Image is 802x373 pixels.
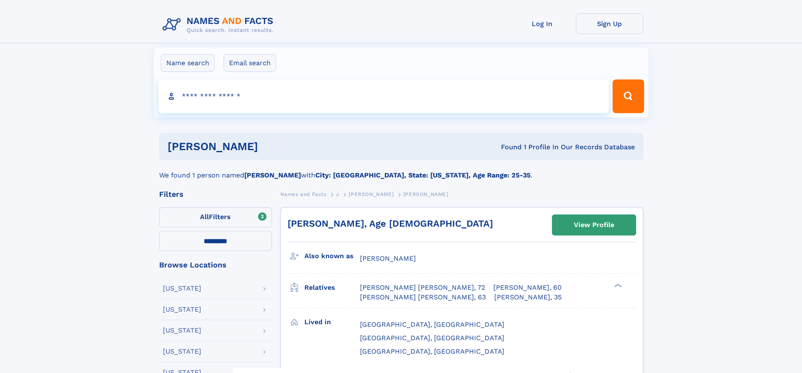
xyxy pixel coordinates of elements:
[336,189,339,199] a: J
[613,79,644,113] button: Search Button
[360,320,504,328] span: [GEOGRAPHIC_DATA], [GEOGRAPHIC_DATA]
[336,191,339,197] span: J
[163,306,201,313] div: [US_STATE]
[494,293,562,302] a: [PERSON_NAME], 35
[360,347,504,355] span: [GEOGRAPHIC_DATA], [GEOGRAPHIC_DATA]
[224,54,276,72] label: Email search
[163,327,201,334] div: [US_STATE]
[163,285,201,292] div: [US_STATE]
[360,293,486,302] a: [PERSON_NAME] [PERSON_NAME], 63
[612,283,622,288] div: ❯
[161,54,215,72] label: Name search
[280,189,327,199] a: Names and Facts
[509,13,576,34] a: Log In
[379,143,635,152] div: Found 1 Profile In Our Records Database
[360,283,485,292] a: [PERSON_NAME] [PERSON_NAME], 72
[304,280,360,295] h3: Relatives
[200,213,209,221] span: All
[315,171,530,179] b: City: [GEOGRAPHIC_DATA], State: [US_STATE], Age Range: 25-35
[552,215,636,235] a: View Profile
[159,160,643,180] div: We found 1 person named with .
[159,13,280,36] img: Logo Names and Facts
[244,171,301,179] b: [PERSON_NAME]
[493,283,562,292] a: [PERSON_NAME], 60
[304,249,360,263] h3: Also known as
[360,254,416,262] span: [PERSON_NAME]
[403,191,448,197] span: [PERSON_NAME]
[159,207,272,228] label: Filters
[168,141,380,152] h1: [PERSON_NAME]
[360,334,504,342] span: [GEOGRAPHIC_DATA], [GEOGRAPHIC_DATA]
[158,79,609,113] input: search input
[349,191,394,197] span: [PERSON_NAME]
[159,261,272,269] div: Browse Locations
[163,348,201,355] div: [US_STATE]
[288,218,493,229] a: [PERSON_NAME], Age [DEMOGRAPHIC_DATA]
[304,315,360,329] h3: Lived in
[574,215,614,235] div: View Profile
[576,13,643,34] a: Sign Up
[159,190,272,198] div: Filters
[349,189,394,199] a: [PERSON_NAME]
